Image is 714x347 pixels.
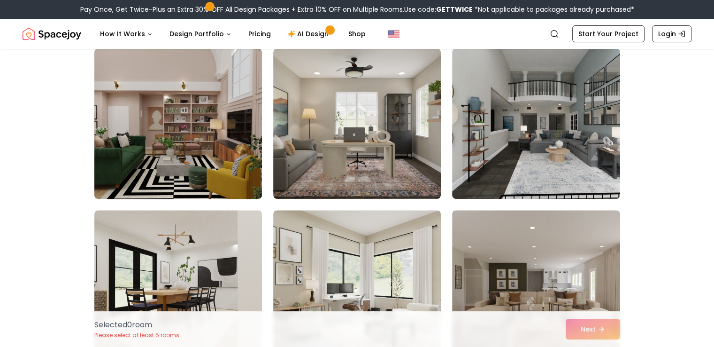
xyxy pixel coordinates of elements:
a: Login [652,25,691,42]
a: Shop [341,24,373,43]
a: AI Design [280,24,339,43]
img: Room room-7 [90,45,266,203]
button: How It Works [92,24,160,43]
a: Start Your Project [572,25,645,42]
span: Use code: [404,5,473,14]
img: Spacejoy Logo [23,24,81,43]
p: Please select at least 5 rooms [94,331,179,339]
div: Pay Once, Get Twice-Plus an Extra 30% OFF All Design Packages + Extra 10% OFF on Multiple Rooms. [80,5,634,14]
a: Spacejoy [23,24,81,43]
p: Selected 0 room [94,319,179,331]
img: Room room-8 [273,48,441,199]
nav: Main [92,24,373,43]
img: Room room-9 [452,48,620,199]
button: Design Portfolio [162,24,239,43]
span: *Not applicable to packages already purchased* [473,5,634,14]
a: Pricing [241,24,278,43]
nav: Global [23,19,691,49]
img: United States [388,28,399,39]
b: GETTWICE [436,5,473,14]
